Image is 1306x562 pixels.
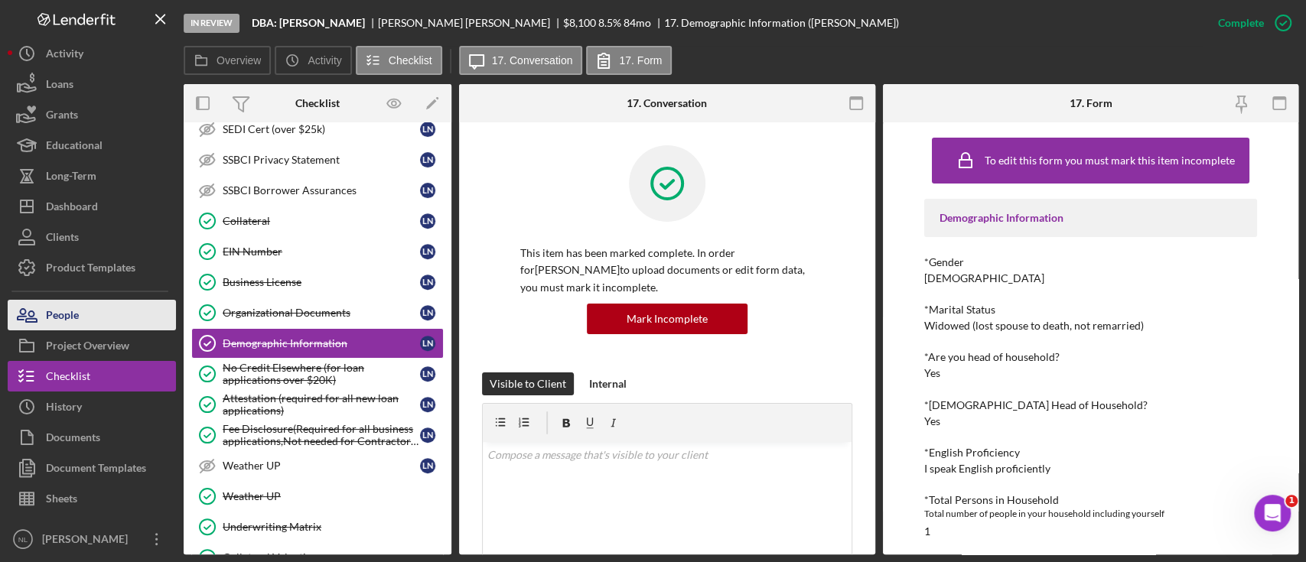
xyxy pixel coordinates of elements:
b: DBA: [PERSON_NAME] [252,17,365,29]
div: SSBCI Borrower Assurances [223,184,420,197]
div: Total number of people in your household including yourself [924,506,1257,521]
button: Long-Term [8,161,176,191]
label: 17. Form [619,54,662,67]
div: Mark Incomplete [627,304,708,334]
button: Internal [581,372,634,395]
label: Activity [308,54,341,67]
button: Grants [8,99,176,130]
iframe: Intercom live chat [1254,495,1291,531]
button: Activity [275,46,351,75]
div: L N [420,458,435,473]
a: Dashboard [8,191,176,222]
div: Project Overview [46,330,129,365]
div: L N [420,213,435,229]
div: 8.5 % [598,17,621,29]
div: [PERSON_NAME] [PERSON_NAME] [378,17,563,29]
a: Fee Disclosure(Required for all business applications,Not needed for Contractor loans)LN [191,420,444,450]
div: Widowed (lost spouse to death, not remarried) [924,320,1144,332]
div: 84 mo [624,17,651,29]
div: L N [420,183,435,198]
div: Attestation (required for all new loan applications) [223,392,420,417]
div: Internal [589,372,627,395]
a: CollateralLN [191,206,444,236]
div: EIN Number [223,245,420,258]
div: 17. Conversation [627,97,707,109]
div: Underwriting Matrix [223,521,443,533]
div: 1 [924,525,930,538]
div: Weather UP [223,490,443,502]
a: Business LicenseLN [191,267,444,297]
div: L N [420,336,435,351]
div: SEDI Cert (over $25k) [223,123,420,135]
button: Loans [8,69,176,99]
div: Dashboard [46,191,98,226]
div: Complete [1218,8,1264,38]
div: Business License [223,276,420,288]
div: *[DEMOGRAPHIC_DATA] Head of Household? [924,399,1257,411]
button: NL[PERSON_NAME] [8,524,176,554]
div: Demographic Information [223,337,420,349]
span: $8,100 [563,16,596,29]
div: Clients [46,222,79,256]
div: Collateral [223,215,420,227]
a: Demographic InformationLN [191,328,444,359]
a: Product Templates [8,252,176,283]
div: *English Proficiency [924,447,1257,459]
div: L N [420,397,435,412]
div: Visible to Client [490,372,566,395]
a: Document Templates [8,453,176,483]
div: SSBCI Privacy Statement [223,154,420,166]
a: Weather UPLN [191,450,444,481]
button: Documents [8,422,176,453]
button: Clients [8,222,176,252]
button: Sheets [8,483,176,514]
button: History [8,391,176,422]
div: People [46,300,79,334]
div: Sheets [46,483,77,518]
div: Yes [924,415,940,427]
div: Checklist [295,97,340,109]
a: SSBCI Privacy StatementLN [191,145,444,175]
button: Checklist [8,361,176,391]
div: L N [420,152,435,167]
div: L N [420,427,435,443]
div: Yes [924,367,940,379]
a: Attestation (required for all new loan applications)LN [191,389,444,420]
a: Activity [8,38,176,69]
div: Weather UP [223,460,420,472]
a: SEDI Cert (over $25k)LN [191,114,444,145]
button: Checklist [356,46,442,75]
div: L N [420,305,435,320]
a: Underwriting Matrix [191,512,444,542]
div: Product Templates [46,252,135,287]
a: People [8,300,176,330]
div: Organizational Documents [223,307,420,319]
a: SSBCI Borrower AssurancesLN [191,175,444,206]
button: Complete [1203,8,1298,38]
button: Project Overview [8,330,176,361]
div: No Credit Elsewhere (for loan applications over $20K) [223,362,420,386]
a: EIN NumberLN [191,236,444,267]
button: Mark Incomplete [587,304,747,334]
div: Educational [46,130,103,164]
div: Document Templates [46,453,146,487]
p: This item has been marked complete. In order for [PERSON_NAME] to upload documents or edit form d... [520,245,814,296]
div: Loans [46,69,73,103]
div: Checklist [46,361,90,395]
div: [PERSON_NAME] [38,524,138,558]
div: Documents [46,422,100,456]
div: 17. Form [1069,97,1112,109]
div: L N [420,244,435,259]
div: Activity [46,38,83,73]
a: No Credit Elsewhere (for loan applications over $20K)LN [191,359,444,389]
div: L N [420,366,435,382]
div: *Marital Status [924,304,1257,316]
div: In Review [184,14,239,33]
button: Educational [8,130,176,161]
